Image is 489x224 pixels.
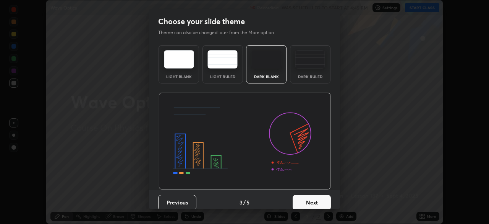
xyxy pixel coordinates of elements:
button: Next [293,195,331,210]
img: darkThemeBanner.d06ce4a2.svg [159,93,331,190]
div: Light Blank [164,75,194,78]
button: Previous [158,195,196,210]
img: lightRuledTheme.5fabf969.svg [207,50,238,69]
h4: 5 [246,198,249,206]
h2: Choose your slide theme [158,16,245,26]
div: Dark Ruled [295,75,325,78]
h4: 3 [240,198,243,206]
div: Light Ruled [207,75,238,78]
img: darkRuledTheme.de295e13.svg [295,50,325,69]
img: darkTheme.f0cc69e5.svg [251,50,282,69]
img: lightTheme.e5ed3b09.svg [164,50,194,69]
div: Dark Blank [251,75,282,78]
p: Theme can also be changed later from the More option [158,29,282,36]
h4: / [243,198,246,206]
